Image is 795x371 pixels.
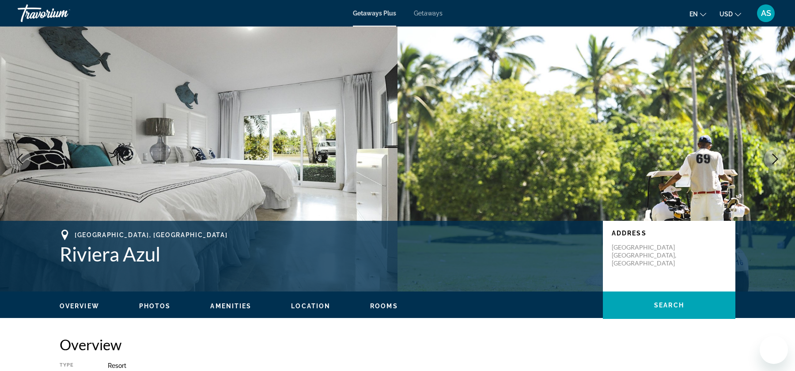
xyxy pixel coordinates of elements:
[603,291,735,319] button: Search
[139,302,171,310] button: Photos
[210,303,251,310] span: Amenities
[60,242,594,265] h1: Riviera Azul
[9,148,31,170] button: Previous image
[60,302,99,310] button: Overview
[75,231,227,238] span: [GEOGRAPHIC_DATA], [GEOGRAPHIC_DATA]
[719,8,741,20] button: Change currency
[654,302,684,309] span: Search
[760,336,788,364] iframe: Кнопка запуска окна обмена сообщениями
[60,303,99,310] span: Overview
[60,336,735,353] h2: Overview
[210,302,251,310] button: Amenities
[612,243,682,267] p: [GEOGRAPHIC_DATA] [GEOGRAPHIC_DATA], [GEOGRAPHIC_DATA]
[291,303,330,310] span: Location
[612,230,727,237] p: Address
[291,302,330,310] button: Location
[764,148,786,170] button: Next image
[108,362,735,369] div: Resort
[370,303,398,310] span: Rooms
[761,9,771,18] span: AS
[689,8,706,20] button: Change language
[18,2,106,25] a: Travorium
[754,4,777,23] button: User Menu
[689,11,698,18] span: en
[370,302,398,310] button: Rooms
[719,11,733,18] span: USD
[60,362,86,369] div: Type
[353,10,396,17] a: Getaways Plus
[414,10,443,17] a: Getaways
[139,303,171,310] span: Photos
